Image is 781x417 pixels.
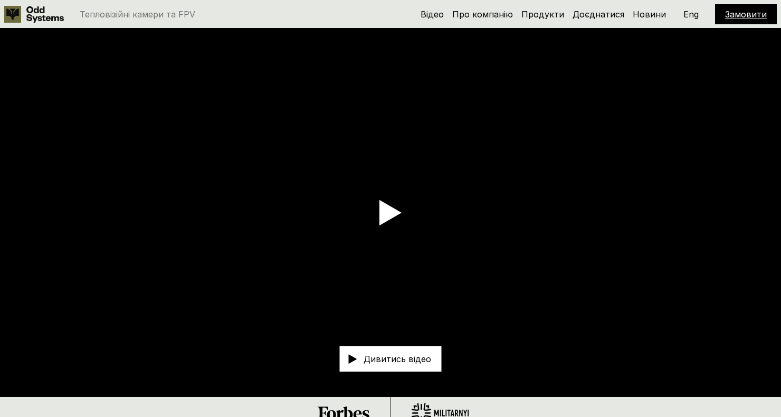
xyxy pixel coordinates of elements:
[80,10,195,18] p: Тепловізійні камери та FPV
[452,9,513,20] a: Про компанію
[421,9,444,20] a: Відео
[364,355,431,364] p: Дивитись відео
[633,9,666,20] a: Новини
[725,9,767,20] a: Замовити
[683,10,699,18] p: Eng
[573,9,624,20] a: Доєднатися
[521,9,564,20] a: Продукти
